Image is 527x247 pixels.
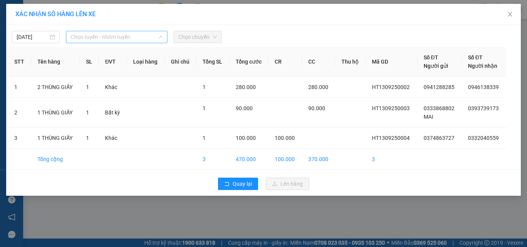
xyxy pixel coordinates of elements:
[507,11,513,17] span: close
[468,105,499,111] span: 0393739173
[31,77,80,98] td: 2 THÙNG GIẤY
[230,149,269,170] td: 470.000
[424,54,438,60] span: Số ĐT
[366,47,417,77] th: Mã GD
[127,47,165,77] th: Loại hàng
[372,135,410,141] span: HT1309250004
[366,149,417,170] td: 3
[86,84,89,90] span: 1
[159,35,163,39] span: down
[8,77,31,98] td: 1
[236,84,256,90] span: 280.000
[468,135,499,141] span: 0332040559
[196,149,229,170] td: 3
[218,178,258,190] button: rollbackQuay lại
[71,31,163,43] span: Chọn tuyến - nhóm tuyến
[335,47,366,77] th: Thu hộ
[196,47,229,77] th: Tổng SL
[203,84,206,90] span: 1
[230,47,269,77] th: Tổng cước
[86,135,89,141] span: 1
[31,47,80,77] th: Tên hàng
[424,105,454,111] span: 0333868802
[203,135,206,141] span: 1
[15,10,96,18] span: XÁC NHẬN SỐ HÀNG LÊN XE
[31,128,80,149] td: 1 THÙNG GIẤY
[424,84,454,90] span: 0941288285
[302,47,335,77] th: CC
[468,84,499,90] span: 0946138339
[372,84,410,90] span: HT1309250002
[31,149,80,170] td: Tổng cộng
[424,135,454,141] span: 0374863727
[178,31,217,43] span: Chọn chuyến
[424,114,433,120] span: MAI
[8,47,31,77] th: STT
[233,180,252,188] span: Quay lại
[269,149,302,170] td: 100.000
[499,4,521,25] button: Close
[80,47,99,77] th: SL
[308,84,328,90] span: 280.000
[266,178,309,190] button: uploadLên hàng
[302,149,335,170] td: 370.000
[468,54,483,60] span: Số ĐT
[275,135,295,141] span: 100.000
[468,63,497,69] span: Người nhận
[8,128,31,149] td: 3
[372,105,410,111] span: HT1309250003
[99,128,127,149] td: Khác
[269,47,302,77] th: CR
[31,98,80,128] td: 1 THÙNG GIẤY
[203,105,206,111] span: 1
[99,98,127,128] td: Bất kỳ
[424,63,448,69] span: Người gửi
[17,33,48,41] input: 13/09/2025
[165,47,196,77] th: Ghi chú
[99,47,127,77] th: ĐVT
[8,98,31,128] td: 2
[308,105,325,111] span: 90.000
[224,181,230,187] span: rollback
[99,77,127,98] td: Khác
[86,109,89,116] span: 1
[236,105,253,111] span: 90.000
[236,135,256,141] span: 100.000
